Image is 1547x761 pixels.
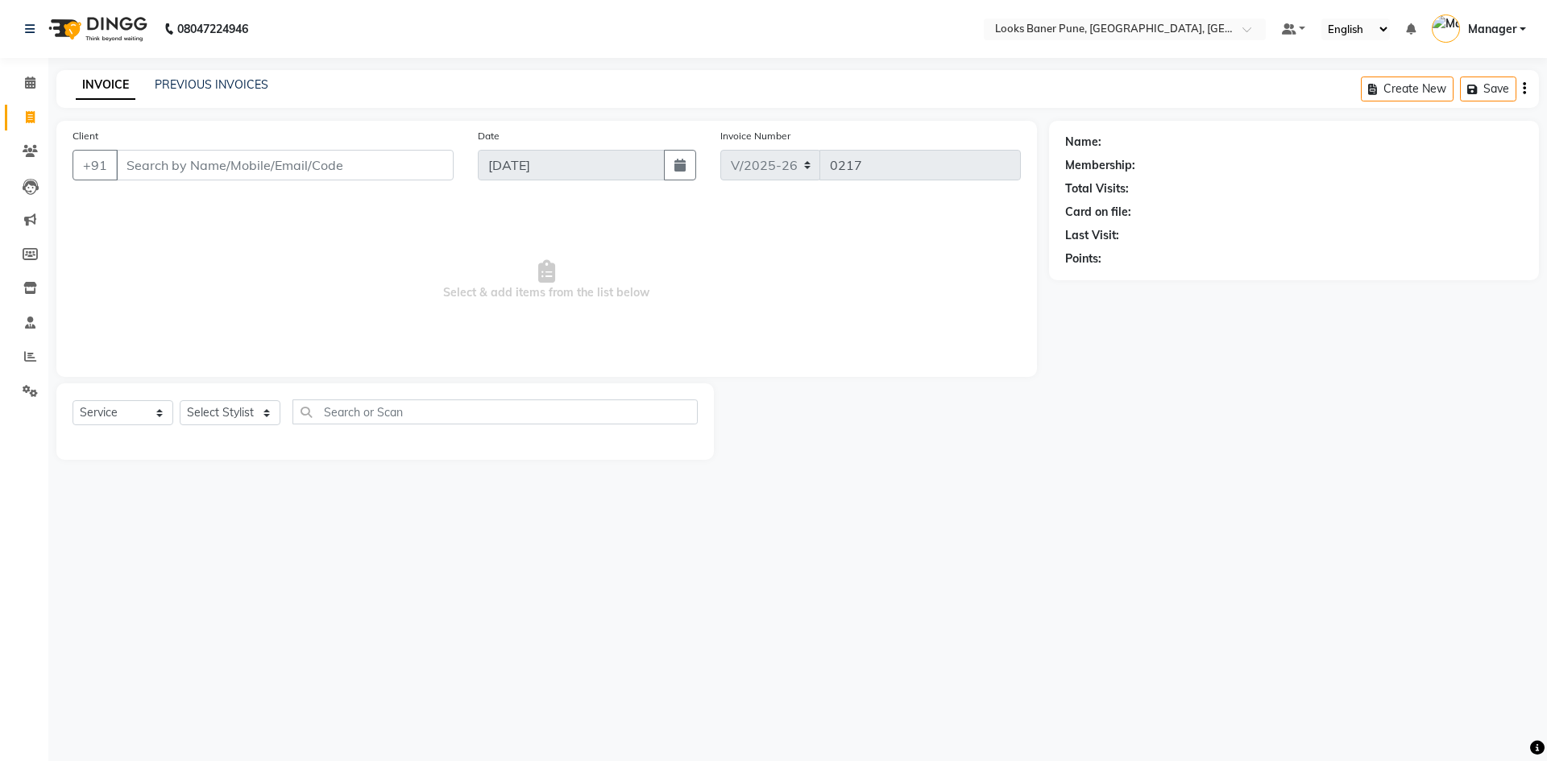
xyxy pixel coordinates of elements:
a: INVOICE [76,71,135,100]
a: PREVIOUS INVOICES [155,77,268,92]
span: Manager [1468,21,1516,38]
button: Create New [1361,77,1454,101]
div: Points: [1065,250,1101,267]
span: Select & add items from the list below [73,200,1021,361]
input: Search by Name/Mobile/Email/Code [116,150,454,180]
input: Search or Scan [292,399,698,424]
div: Membership: [1065,157,1135,174]
label: Invoice Number [720,129,790,143]
label: Date [478,129,500,143]
img: Manager [1432,14,1460,43]
div: Name: [1065,134,1101,151]
b: 08047224946 [177,6,248,52]
div: Card on file: [1065,204,1131,221]
div: Total Visits: [1065,180,1129,197]
div: Last Visit: [1065,227,1119,244]
button: Save [1460,77,1516,101]
label: Client [73,129,98,143]
img: logo [41,6,151,52]
button: +91 [73,150,118,180]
